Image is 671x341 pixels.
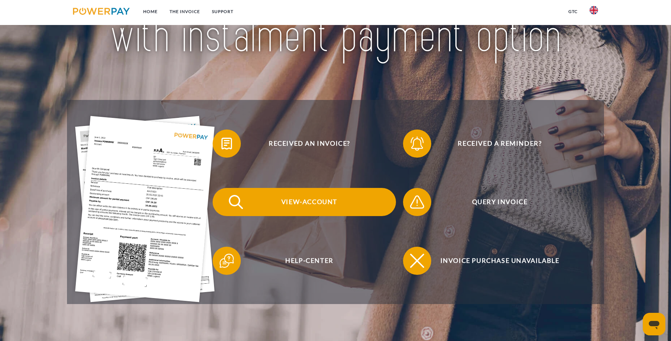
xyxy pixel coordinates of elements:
[75,116,215,302] img: single_invoice_powerpay_en.jpg
[213,188,396,216] button: View-Account
[137,5,164,18] a: Home
[403,188,586,216] button: Query Invoice
[73,8,130,15] img: logo-powerpay.svg
[223,188,396,216] span: View-Account
[218,252,236,270] img: qb_help.svg
[227,193,245,211] img: qb_search.svg
[213,130,396,158] button: Received an invoice?
[218,135,236,152] img: qb_bill.svg
[223,130,396,158] span: Received an invoice?
[643,313,665,335] iframe: Button to launch messaging window, conversation in progress
[562,5,584,18] a: GTC
[590,6,598,14] img: en
[413,188,586,216] span: Query Invoice
[413,247,586,275] span: Invoice purchase unavailable
[403,247,586,275] button: Invoice purchase unavailable
[403,130,586,158] button: Received a reminder?
[206,5,239,18] a: Support
[223,247,396,275] span: Help-Center
[164,5,206,18] a: THE INVOICE
[408,193,426,211] img: qb_warning.svg
[213,247,396,275] button: Help-Center
[413,130,586,158] span: Received a reminder?
[408,252,426,270] img: qb_close.svg
[408,135,426,152] img: qb_bell.svg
